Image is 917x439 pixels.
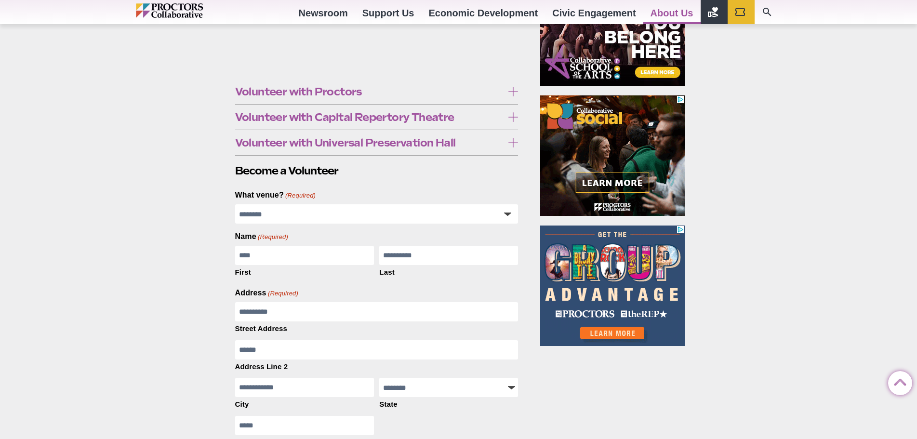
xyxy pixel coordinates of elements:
[235,397,374,410] label: City
[540,95,685,216] iframe: Advertisement
[235,190,316,200] label: What venue?
[235,137,504,148] span: Volunteer with Universal Preservation Hall
[379,397,518,410] label: State
[136,3,244,18] img: Proctors logo
[235,231,288,242] legend: Name
[235,86,504,97] span: Volunteer with Proctors
[235,288,298,298] legend: Address
[540,226,685,346] iframe: Advertisement
[235,359,518,372] label: Address Line 2
[235,265,374,278] label: First
[235,163,518,178] h2: Become a Volunteer
[257,233,288,241] span: (Required)
[267,289,298,298] span: (Required)
[235,321,518,334] label: Street Address
[284,191,316,200] span: (Required)
[379,265,518,278] label: Last
[888,372,907,391] a: Back to Top
[235,112,504,122] span: Volunteer with Capital Repertory Theatre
